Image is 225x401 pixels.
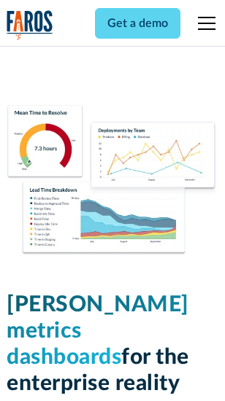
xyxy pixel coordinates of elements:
[7,292,218,397] h1: for the enterprise reality
[7,105,218,257] img: Dora Metrics Dashboard
[189,6,218,41] div: menu
[7,10,53,40] img: Logo of the analytics and reporting company Faros.
[7,10,53,40] a: home
[7,294,189,368] span: [PERSON_NAME] metrics dashboards
[95,8,180,39] a: Get a demo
